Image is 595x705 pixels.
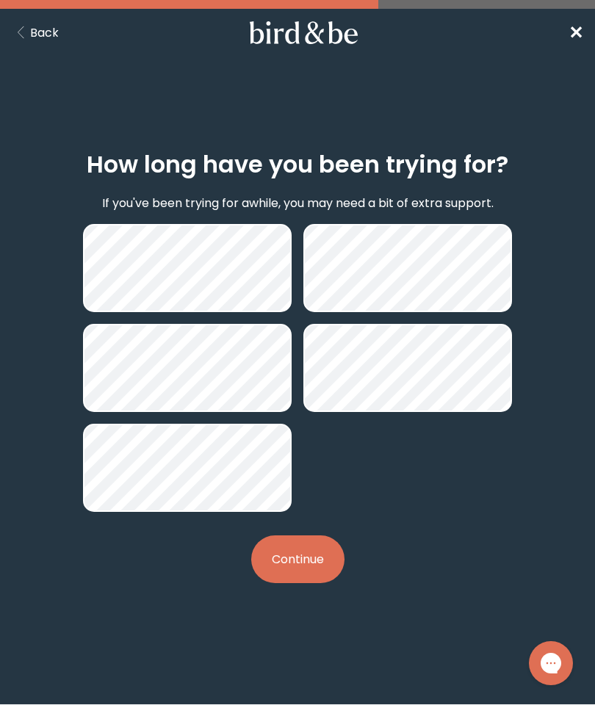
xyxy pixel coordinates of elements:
[569,20,583,46] a: ✕
[12,23,59,42] button: Back Button
[251,535,345,583] button: Continue
[569,21,583,45] span: ✕
[522,636,580,690] iframe: Gorgias live chat messenger
[87,147,508,182] h2: How long have you been trying for?
[102,194,494,212] p: If you've been trying for awhile, you may need a bit of extra support.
